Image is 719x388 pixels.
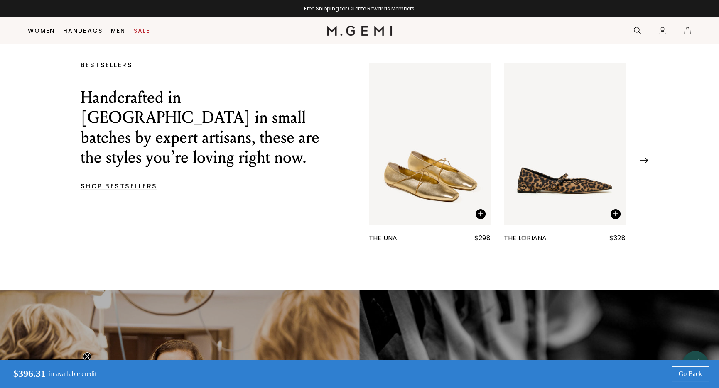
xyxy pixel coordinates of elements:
[672,366,709,381] a: Go Back
[81,184,329,189] p: SHOP BESTSELLERS
[83,352,91,361] button: Close teaser
[369,63,491,225] img: The Una
[327,26,392,36] img: M.Gemi
[609,233,626,243] div: $328
[474,233,491,243] div: $298
[81,88,329,167] p: Handcrafted in [GEOGRAPHIC_DATA] in small batches by expert artisans, these are the styles you’re...
[54,63,329,253] a: BESTSELLERS Handcrafted in [GEOGRAPHIC_DATA] in small batches by expert artisans, these are the s...
[28,27,55,34] a: Women
[369,233,398,243] div: The Una
[8,359,85,380] div: GET $50 OFFClose teaser
[134,27,150,34] a: Sale
[7,368,46,380] p: $396.31
[504,63,626,225] img: The Loriana
[111,27,125,34] a: Men
[342,63,652,243] div: 1 / 25
[49,370,97,378] p: in available credit
[369,63,491,243] a: The Una The Una$298
[504,63,626,243] a: The Loriana The Loriana$328
[640,158,648,163] img: Next Arrow
[81,63,329,68] p: BESTSELLERS
[504,233,547,243] div: The Loriana
[63,27,103,34] a: Handbags
[682,359,709,369] div: Let's Chat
